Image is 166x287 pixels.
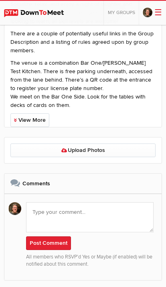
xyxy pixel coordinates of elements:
span: My Groups [108,10,135,16]
span: ☰ [154,8,162,18]
h2: Comments [10,174,156,193]
a: Upload Photos [10,143,156,157]
img: DownToMeet [4,9,72,17]
a: View More [10,113,49,127]
p: All members who RSVP’d Yes or Maybe (if enabled) will be notified about this comment. [26,253,154,269]
button: Post Comment [26,236,71,250]
p: The venue is a combination Bar One/[PERSON_NAME] Test Kitchen. There is free parking underneath, ... [10,59,156,109]
p: There are a couple of potentially useful links in the Group Description and a listing of rules ag... [10,29,156,55]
